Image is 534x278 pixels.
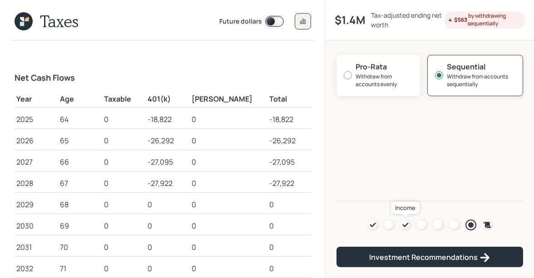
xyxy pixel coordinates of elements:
[60,95,100,103] h5: Age
[104,135,144,146] div: 0
[192,199,266,210] div: 0
[192,220,266,231] div: 0
[148,178,188,189] div: -27,922
[371,10,443,29] div: Tax-adjusted ending net worth
[60,114,100,125] div: 64
[60,199,100,210] div: 68
[269,242,310,253] div: 0
[192,178,266,189] div: 0
[104,220,144,231] div: 0
[16,199,56,210] div: 2029
[60,220,100,231] div: 69
[269,178,310,189] div: -27,922
[16,220,56,231] div: 2030
[40,11,79,31] h1: Taxes
[15,73,311,83] h4: Net Cash Flows
[16,242,56,253] div: 2031
[148,263,188,274] div: 0
[336,247,523,267] button: Investment Recommendations
[60,242,100,253] div: 70
[269,156,310,167] div: -27,095
[148,156,188,167] div: -27,095
[60,135,100,146] div: 65
[148,242,188,253] div: 0
[104,156,144,167] div: 0
[448,12,521,28] div: by withdrawing sequentially
[269,220,310,231] div: 0
[269,114,310,125] div: -18,822
[104,114,144,125] div: 0
[192,95,266,103] h5: [PERSON_NAME]
[335,14,366,27] h3: $1.4M
[60,156,100,167] div: 66
[60,178,100,189] div: 67
[16,263,56,274] div: 2032
[16,156,56,167] div: 2027
[447,73,515,88] label: Withdraw from accounts sequentially
[454,16,467,24] b: $563
[192,263,266,274] div: 0
[104,263,144,274] div: 0
[148,114,188,125] div: -18,822
[269,135,310,146] div: -26,292
[16,114,56,125] div: 2025
[104,199,144,210] div: 0
[16,178,56,189] div: 2028
[356,73,413,88] label: Withdraw from accounts evenly
[104,242,144,253] div: 0
[269,95,310,103] h5: Total
[104,178,144,189] div: 0
[192,114,266,125] div: 0
[192,242,266,253] div: 0
[148,220,188,231] div: 0
[219,17,262,27] label: Future dollars
[16,135,56,146] div: 2026
[192,156,266,167] div: 0
[356,63,413,71] h5: Pro-Rata
[16,95,56,103] h5: Year
[447,63,515,71] h5: Sequential
[148,95,188,103] h5: 401(k)
[148,135,188,146] div: -26,292
[192,135,266,146] div: 0
[60,263,100,274] div: 71
[369,252,490,263] div: Investment Recommendations
[269,199,310,210] div: 0
[104,95,144,103] h5: Taxable
[148,199,188,210] div: 0
[269,263,310,274] div: 0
